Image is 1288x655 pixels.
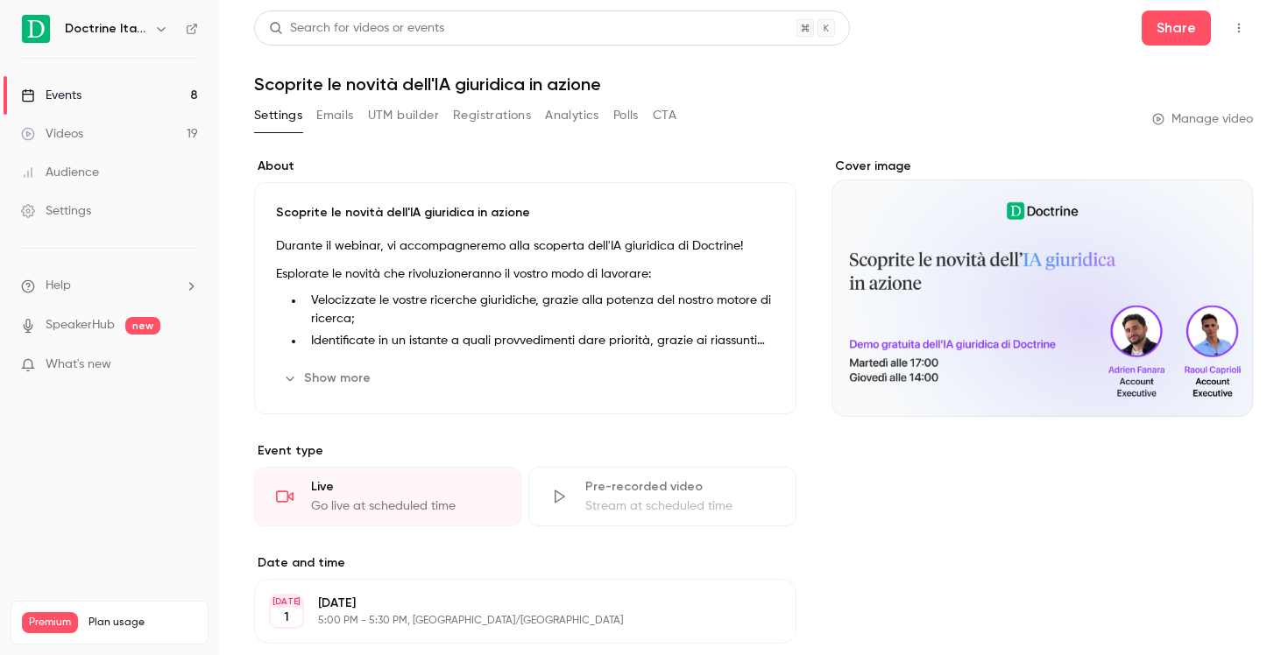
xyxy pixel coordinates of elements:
[276,204,775,222] p: Scoprite le novità dell'IA giuridica in azione
[284,609,289,626] p: 1
[453,102,531,130] button: Registrations
[177,357,198,373] iframe: Noticeable Trigger
[21,202,91,220] div: Settings
[318,614,704,628] p: 5:00 PM - 5:30 PM, [GEOGRAPHIC_DATA]/[GEOGRAPHIC_DATA]
[254,158,796,175] label: About
[832,158,1253,417] section: Cover image
[528,467,796,526] div: Pre-recorded videoStream at scheduled time
[21,164,99,181] div: Audience
[1152,110,1253,128] a: Manage video
[1142,11,1211,46] button: Share
[585,478,774,496] div: Pre-recorded video
[254,554,796,572] label: Date and time
[46,356,111,374] span: What's new
[276,236,775,257] p: Durante il webinar, vi accompagneremo alla scoperta dell'IA giuridica di Doctrine!
[21,277,198,295] li: help-dropdown-opener
[832,158,1253,175] label: Cover image
[311,478,499,496] div: Live
[46,316,115,335] a: SpeakerHub
[125,317,160,335] span: new
[22,612,78,633] span: Premium
[88,616,197,630] span: Plan usage
[21,87,81,104] div: Events
[653,102,676,130] button: CTA
[311,497,499,515] div: Go live at scheduled time
[254,442,796,460] p: Event type
[318,595,704,612] p: [DATE]
[304,332,775,350] li: Identificate in un istante a quali provvedimenti dare priorità, grazie ai riassunti automatici;
[316,102,353,130] button: Emails
[585,497,774,515] div: Stream at scheduled time
[276,264,775,285] p: Esplorate le novità che rivoluzioneranno il vostro modo di lavorare:
[271,595,302,608] div: [DATE]
[46,277,71,295] span: Help
[22,15,50,43] img: Doctrine Italia
[276,364,381,392] button: Show more
[254,102,302,130] button: Settings
[304,292,775,328] li: Velocizzate le vostre ricerche giuridiche, grazie alla potenza del nostro motore di ricerca;
[269,19,444,38] div: Search for videos or events
[254,74,1253,95] h1: Scoprite le novità dell'IA giuridica in azione
[254,467,521,526] div: LiveGo live at scheduled time
[613,102,639,130] button: Polls
[368,102,439,130] button: UTM builder
[21,125,83,143] div: Videos
[545,102,599,130] button: Analytics
[65,20,147,38] h6: Doctrine Italia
